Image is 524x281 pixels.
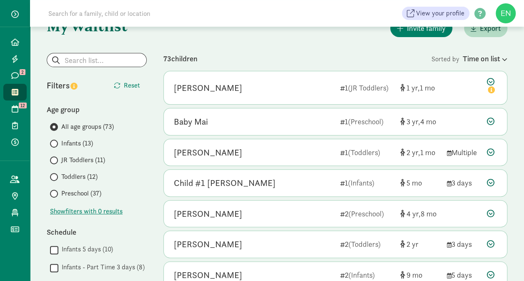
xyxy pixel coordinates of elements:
button: Showfilters with 0 results [50,206,123,216]
div: 2 [340,269,394,281]
button: Reset [107,77,147,94]
a: 12 [3,100,27,117]
label: Infants 5 days (10) [58,244,113,254]
span: 1 [420,83,435,93]
span: (JR Toddlers) [348,83,389,93]
div: Sorted by [431,53,507,64]
a: View your profile [402,7,469,20]
span: (Preschool) [348,209,384,218]
div: [object Object] [400,82,440,93]
div: Child #1 Martinez [174,176,276,190]
div: 1 [340,177,394,188]
span: Export [480,23,501,34]
div: [object Object] [400,238,440,250]
div: Baby Espinosa [174,146,242,159]
div: 5 days [447,269,480,281]
div: [object Object] [400,269,440,281]
div: [object Object] [400,208,440,219]
div: Filters [47,79,97,92]
div: Baby Mai [174,115,208,128]
div: 3 days [447,238,480,250]
div: 1 [340,147,394,158]
span: Reset [124,80,140,90]
span: View your profile [416,8,464,18]
span: 5 [406,178,422,188]
span: JR Toddlers (11) [61,155,105,165]
span: 1 [420,148,435,157]
span: (Infants) [348,178,374,188]
div: 1 [340,116,394,127]
button: Invite family [390,19,452,37]
div: 3 days [447,177,480,188]
div: Nejla Alshawaf [174,81,242,95]
span: 4 [420,117,436,126]
div: 2 [340,238,394,250]
button: Export [464,19,507,37]
span: 2 [20,69,25,75]
div: 1 [340,82,394,93]
span: 1 [406,83,420,93]
span: All age groups (73) [61,122,114,132]
div: [object Object] [400,177,440,188]
div: Maisie Suhr [174,238,242,251]
input: Search list... [47,53,146,67]
span: 9 [406,270,422,280]
span: 2 [406,148,420,157]
span: Infants (13) [61,138,93,148]
span: 3 [406,117,420,126]
span: Toddlers (12) [61,172,98,182]
h1: My waitlist [47,18,147,34]
div: Schedule [47,226,147,238]
span: 12 [19,103,27,108]
span: Preschool (37) [61,188,101,198]
div: 2 [340,208,394,219]
div: 73 children [163,53,431,64]
div: [object Object] [400,147,440,158]
span: (Preschool) [348,117,384,126]
div: Eleanor Peters [174,207,242,221]
div: Multiple [447,147,480,158]
a: 2 [3,67,27,84]
span: Show filters with 0 results [50,206,123,216]
span: Invite family [407,23,446,34]
div: Age group [47,104,147,115]
span: 8 [421,209,436,218]
iframe: Chat Widget [482,241,524,281]
span: 4 [406,209,421,218]
input: Search for a family, child or location [43,5,277,22]
span: (Toddlers) [348,148,380,157]
div: Time on list [463,53,507,64]
span: 2 [406,239,419,249]
span: (Toddlers) [348,239,381,249]
div: [object Object] [400,116,440,127]
span: (Infants) [348,270,375,280]
label: Infants - Part Time 3 days (8) [58,262,145,272]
